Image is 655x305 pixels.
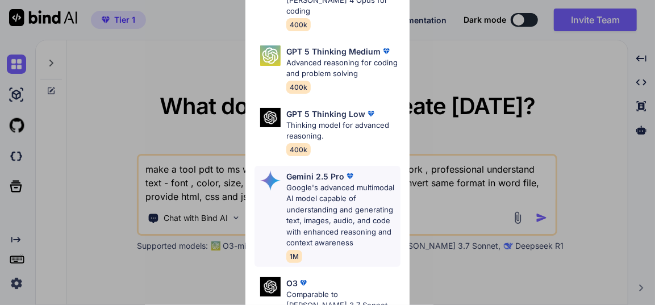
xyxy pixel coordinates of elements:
span: 400k [286,143,311,156]
p: Advanced reasoning for coding and problem solving [286,57,400,80]
span: 400k [286,81,311,94]
p: Gemini 2.5 Pro [286,170,344,182]
img: premium [344,170,356,182]
img: Pick Models [260,45,281,66]
img: Pick Models [260,170,281,191]
p: O3 [286,277,298,289]
p: GPT 5 Thinking Medium [286,45,381,57]
p: Google's advanced multimodal AI model capable of understanding and generating text, images, audio... [286,182,400,249]
img: premium [365,108,377,119]
p: GPT 5 Thinking Low [286,108,365,120]
img: premium [298,277,309,289]
img: premium [381,45,392,57]
img: Pick Models [260,277,281,297]
span: 400k [286,18,311,31]
p: Thinking model for advanced reasoning. [286,120,400,142]
span: 1M [286,250,302,263]
img: Pick Models [260,108,281,128]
